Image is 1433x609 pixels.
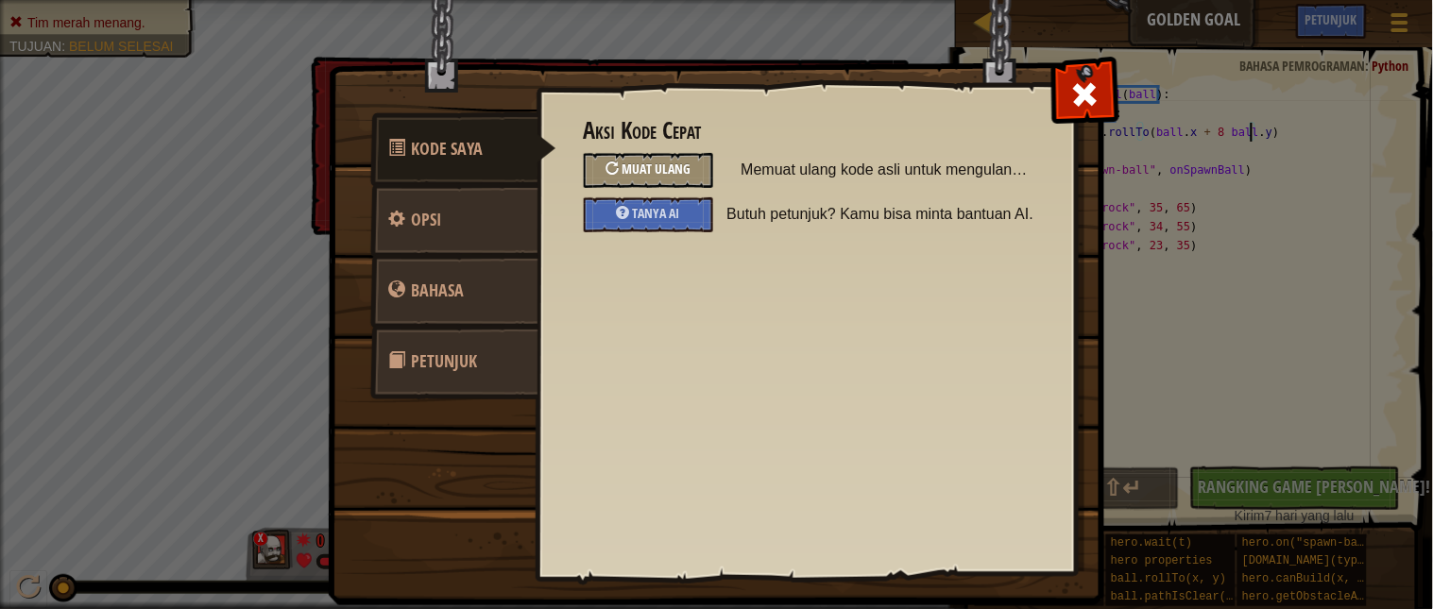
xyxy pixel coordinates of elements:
[370,112,556,186] a: Kode Saya
[633,204,680,222] span: Tanya AI
[584,118,1029,144] h3: Aksi Kode Cepat
[742,153,1029,187] span: Memuat ulang kode asli untuk mengulang level
[412,349,478,373] span: Petunjuk
[584,197,713,232] div: Tanya AI
[370,254,538,328] a: Bahasa
[584,153,713,188] div: Memuat ulang kode asli untuk mengulang level
[412,279,465,302] span: game_menu.change_language_caption
[370,183,538,257] a: Opsi
[412,137,484,161] span: Aksi Kode Cepat
[727,197,1043,231] span: Butuh petunjuk? Kamu bisa minta bantuan AI.
[412,208,442,231] span: Mengkonfigurasi pengaturan
[622,160,691,178] span: Muat Ulang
